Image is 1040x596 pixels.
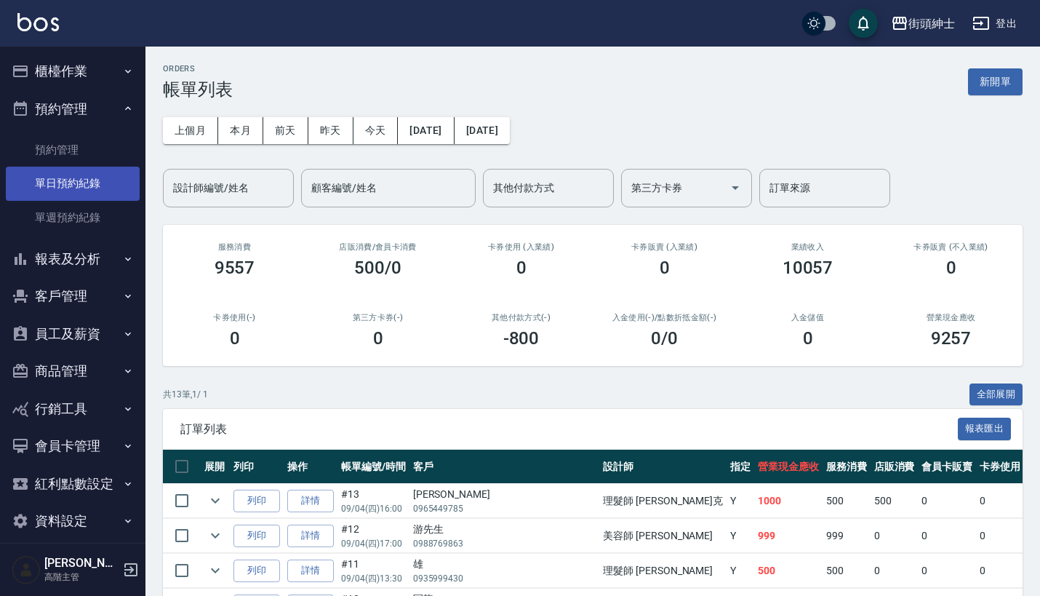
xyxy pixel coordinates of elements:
[341,502,406,515] p: 09/04 (四) 16:00
[455,117,510,144] button: [DATE]
[969,384,1023,406] button: 全部展開
[803,328,813,349] h3: 0
[413,537,596,550] p: 0988769863
[353,117,399,144] button: 今天
[233,560,280,582] button: 列印
[204,490,226,512] button: expand row
[204,560,226,581] button: expand row
[946,258,956,278] h3: 0
[6,90,140,128] button: 預約管理
[660,258,670,278] h3: 0
[823,519,871,553] td: 999
[871,484,919,518] td: 500
[754,519,823,553] td: 999
[354,258,401,278] h3: 500/0
[287,490,334,512] a: 詳情
[398,117,454,144] button: [DATE]
[413,487,596,502] div: [PERSON_NAME]
[230,328,240,349] h3: 0
[918,519,976,553] td: 0
[871,519,919,553] td: 0
[218,117,263,144] button: 本月
[201,450,230,484] th: 展開
[727,519,754,553] td: Y
[337,519,409,553] td: #12
[6,167,140,200] a: 單日預約紀錄
[413,557,596,572] div: 雄
[918,554,976,588] td: 0
[610,242,719,252] h2: 卡券販賣 (入業績)
[409,450,599,484] th: 客戶
[413,572,596,585] p: 0935999430
[754,554,823,588] td: 500
[871,450,919,484] th: 店販消費
[287,560,334,582] a: 詳情
[6,465,140,503] button: 紅利點數設定
[727,554,754,588] td: Y
[6,427,140,465] button: 會員卡管理
[287,525,334,547] a: 詳情
[727,484,754,518] td: Y
[6,315,140,353] button: 員工及薪資
[337,484,409,518] td: #13
[823,450,871,484] th: 服務消費
[12,555,41,584] img: Person
[503,328,540,349] h3: -800
[599,450,727,484] th: 設計師
[6,277,140,315] button: 客戶管理
[180,422,958,437] span: 訂單列表
[908,15,955,33] div: 街頭紳士
[263,117,308,144] button: 前天
[233,490,280,512] button: 列印
[967,10,1023,37] button: 登出
[6,52,140,90] button: 櫃檯作業
[17,13,59,31] img: Logo
[180,313,289,322] h2: 卡券使用(-)
[44,571,119,584] p: 高階主管
[230,450,284,484] th: 列印
[163,79,233,100] h3: 帳單列表
[337,450,409,484] th: 帳單編號/時間
[918,484,976,518] td: 0
[341,572,406,585] p: 09/04 (四) 13:30
[373,328,383,349] h3: 0
[6,133,140,167] a: 預約管理
[284,450,337,484] th: 操作
[727,450,754,484] th: 指定
[6,240,140,278] button: 報表及分析
[871,554,919,588] td: 0
[467,313,575,322] h2: 其他付款方式(-)
[968,74,1023,88] a: 新開單
[610,313,719,322] h2: 入金使用(-) /點數折抵金額(-)
[6,352,140,390] button: 商品管理
[599,554,727,588] td: 理髮師 [PERSON_NAME]
[968,68,1023,95] button: 新開單
[958,421,1012,435] a: 報表匯出
[599,519,727,553] td: 美容師 [PERSON_NAME]
[931,328,972,349] h3: 9257
[753,313,862,322] h2: 入金儲值
[467,242,575,252] h2: 卡券使用 (入業績)
[849,9,878,38] button: save
[337,554,409,588] td: #11
[897,313,1005,322] h2: 營業現金應收
[163,388,208,401] p: 共 13 筆, 1 / 1
[754,450,823,484] th: 營業現金應收
[341,537,406,550] p: 09/04 (四) 17:00
[6,390,140,428] button: 行銷工具
[413,522,596,537] div: 游先生
[754,484,823,518] td: 1000
[44,556,119,571] h5: [PERSON_NAME]
[163,64,233,73] h2: ORDERS
[6,201,140,234] a: 單週預約紀錄
[753,242,862,252] h2: 業績收入
[724,176,747,199] button: Open
[324,313,432,322] h2: 第三方卡券(-)
[958,418,1012,440] button: 報表匯出
[599,484,727,518] td: 理髮師 [PERSON_NAME]克
[897,242,1005,252] h2: 卡券販賣 (不入業績)
[823,554,871,588] td: 500
[233,525,280,547] button: 列印
[324,242,432,252] h2: 店販消費 /會員卡消費
[204,525,226,547] button: expand row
